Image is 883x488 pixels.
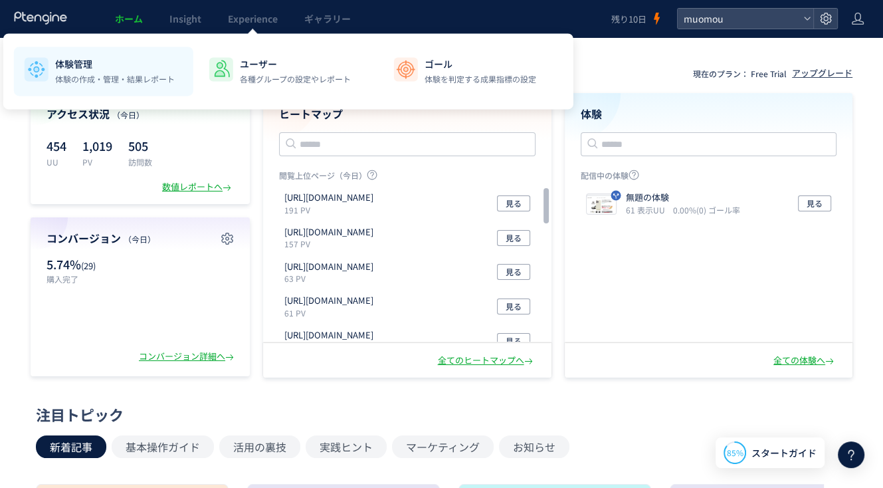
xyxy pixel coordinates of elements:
[124,233,155,245] span: （今日）
[506,299,522,314] span: 見る
[693,68,787,79] p: 現在のプラン： Free Trial
[626,191,735,204] p: 無題の体験
[128,156,152,168] p: 訪問数
[228,12,278,25] span: Experience
[497,333,530,349] button: 見る
[807,195,823,211] span: 見る
[626,204,670,215] i: 61 表示UU
[497,299,530,314] button: 見る
[284,329,373,342] p: https://muo-mou.com/product/levorg
[284,342,379,353] p: 56 PV
[497,195,530,211] button: 見る
[284,273,379,284] p: 63 PV
[240,57,351,70] p: ユーザー
[284,204,379,215] p: 191 PV
[128,135,152,156] p: 505
[673,204,740,215] i: 0.00%(0) ゴール率
[82,156,112,168] p: PV
[497,230,530,246] button: 見る
[219,435,300,458] button: 活用の裏技
[581,170,837,186] p: 配信中の体験
[284,261,373,273] p: https://muo-mou.com
[162,181,234,193] div: 数値レポートへ
[47,106,234,122] h4: アクセス状況
[284,226,373,239] p: https://muo-mou.com/subaru
[611,13,646,25] span: 残り10日
[240,73,351,85] p: 各種グループの設定やレポート
[284,307,379,318] p: 61 PV
[506,195,522,211] span: 見る
[112,435,214,458] button: 基本操作ガイド
[506,264,522,280] span: 見る
[499,435,569,458] button: お知らせ
[115,12,143,25] span: ホーム
[47,273,134,285] p: 購入完了
[792,67,852,80] div: アップグレード
[55,57,175,70] p: 体験管理
[727,447,743,458] span: 85%
[81,259,96,272] span: (29)
[47,156,66,168] p: UU
[82,135,112,156] p: 1,019
[438,354,536,367] div: 全てのヒートマップへ
[425,57,536,70] p: ゴール
[284,295,373,307] p: https://muo-mou.com/suzuki
[55,73,175,85] p: 体験の作成・管理・結果レポート
[36,404,840,425] div: 注目トピック
[139,350,237,363] div: コンバージョン詳細へ
[506,333,522,349] span: 見る
[284,238,379,249] p: 157 PV
[279,170,536,186] p: 閲覧上位ページ（今日）
[47,135,66,156] p: 454
[284,191,373,204] p: https://muo-mou.com/honda
[36,435,106,458] button: 新着記事
[680,9,798,29] span: muomou
[112,109,144,120] span: （今日）
[773,354,836,367] div: 全ての体験へ
[47,256,134,273] p: 5.74%
[47,231,234,246] h4: コンバージョン
[425,73,536,85] p: 体験を判定する成果指標の設定
[587,195,616,214] img: ddf6427a7fc824c6333fec644e860e931754913992538.jpeg
[392,435,494,458] button: マーケティング
[304,12,351,25] span: ギャラリー
[169,12,201,25] span: Insight
[306,435,387,458] button: 実践ヒント
[506,230,522,246] span: 見る
[798,195,831,211] button: 見る
[279,106,536,122] h4: ヒートマップ
[751,446,817,460] span: スタートガイド
[497,264,530,280] button: 見る
[581,106,837,122] h4: 体験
